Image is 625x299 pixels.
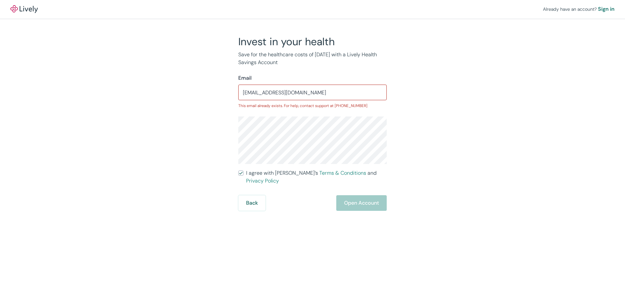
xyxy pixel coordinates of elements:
p: Save for the healthcare costs of [DATE] with a Lively Health Savings Account [238,51,387,66]
a: Privacy Policy [246,177,279,184]
span: I agree with [PERSON_NAME]’s and [246,169,387,185]
a: LivelyLively [10,5,38,13]
button: Back [238,195,266,211]
h2: Invest in your health [238,35,387,48]
div: Already have an account? [543,5,615,13]
p: This email already exists. For help, contact support at [PHONE_NUMBER] [238,103,387,109]
a: Terms & Conditions [319,170,366,176]
a: Sign in [598,5,615,13]
img: Lively [10,5,38,13]
label: Email [238,74,252,82]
